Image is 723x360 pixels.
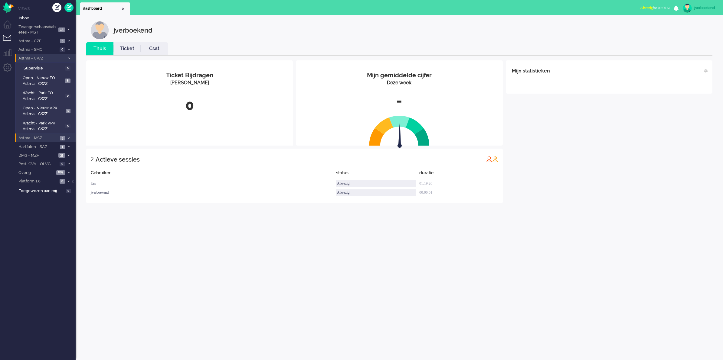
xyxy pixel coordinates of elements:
[387,123,413,149] img: arrow.svg
[141,45,168,52] a: Csat
[18,47,58,53] span: Astma - SMC
[18,65,75,71] a: Supervisie 0
[91,79,288,86] div: [PERSON_NAME]
[18,38,58,44] span: Astma - CZE
[91,95,288,115] div: 0
[18,153,57,159] span: DMG - MZH
[636,4,674,12] button: Afwezigfor 00:00
[86,170,336,179] div: Gebruiker
[113,42,141,55] li: Ticket
[300,79,498,86] div: Deze week
[19,188,64,194] span: Toegewezen aan mij
[24,66,64,71] span: Supervisie
[58,153,65,158] span: 33
[18,144,58,150] span: Hartfalen - SAZ
[336,180,416,187] div: Afwezig
[694,5,717,11] div: jverboekend
[113,21,152,39] div: jverboekend
[18,89,75,101] a: Wacht - Park FO Astma - CWZ 0
[18,6,76,11] li: Views
[3,63,17,77] li: Admin menu
[23,121,64,132] span: Wacht - Park VPK Astma - CWZ
[336,189,416,196] div: Afwezig
[18,14,76,21] a: Inbox
[23,105,64,117] span: Open - Nieuw VPK Astma - CWZ
[640,6,653,10] span: Afwezig
[52,3,61,12] div: Creëer ticket
[60,47,65,52] span: 0
[60,39,65,43] span: 3
[60,162,65,166] span: 0
[86,45,113,52] a: Thuis
[3,4,14,8] a: Omnidesk
[65,124,70,129] span: 0
[419,170,502,179] div: duratie
[18,56,64,61] span: Astma - CWZ
[64,3,74,12] a: Quick Ticket
[300,71,498,80] div: Mijn gemiddelde cijfer
[419,188,502,197] div: 00:00:01
[18,170,54,176] span: Overig
[60,179,65,184] span: 8
[640,6,666,10] span: for 00:00
[86,188,336,197] div: jverboekend
[80,2,130,15] li: Dashboard
[18,120,75,132] a: Wacht - Park VPK Astma - CWZ 0
[86,42,113,55] li: Thuis
[300,91,498,111] div: -
[3,21,17,34] li: Dashboard menu
[18,161,58,167] span: Post-CVA - OLVG
[58,27,65,32] span: 15
[141,42,168,55] li: Csat
[60,136,65,140] span: 3
[682,4,717,13] a: jverboekend
[91,21,109,39] img: customer.svg
[3,2,14,13] img: flow_omnibird.svg
[65,94,70,98] span: 0
[18,24,57,35] span: Zwangerschapsdiabetes - MST
[23,90,63,101] span: Wacht - Park FO Astma - CWZ
[60,145,65,149] span: 1
[3,35,17,48] li: Tickets menu
[91,153,94,165] div: 2
[18,74,75,86] a: Open - Nieuw FO Astma - CWZ 8
[66,189,71,193] span: 0
[56,170,65,175] span: 683
[23,75,64,86] span: Open - Nieuw FO Astma - CWZ
[419,179,502,188] div: 01:19:26
[18,178,58,184] span: Platform 1.0
[121,6,126,11] div: Close tab
[492,156,498,162] img: profile_orange.svg
[3,49,17,63] li: Supervisor menu
[486,156,492,162] img: profile_red.svg
[83,6,121,11] span: dashboard
[19,15,76,21] span: Inbox
[18,135,58,141] span: Astma - MSZ
[369,115,430,146] img: semi_circle.svg
[512,65,550,77] div: Mijn statistieken
[91,71,288,80] div: Ticket Bijdragen
[18,187,76,194] a: Toegewezen aan mij 0
[86,179,336,188] div: ltas
[683,4,692,13] img: avatar
[113,45,141,52] a: Ticket
[66,109,70,113] span: 1
[65,79,70,83] span: 8
[96,153,140,166] div: Actieve sessies
[65,66,70,71] span: 0
[18,104,75,117] a: Open - Nieuw VPK Astma - CWZ 1
[636,2,674,15] li: Afwezigfor 00:00
[336,170,419,179] div: status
